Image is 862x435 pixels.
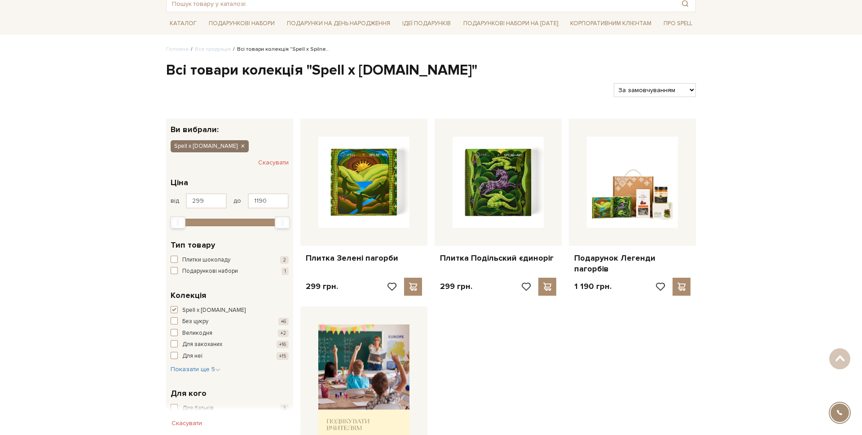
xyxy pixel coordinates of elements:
span: Spell x [DOMAIN_NAME] [182,306,246,315]
span: +2 [278,329,289,337]
button: Великодня +2 [171,329,289,338]
span: Показати ще 5 [171,365,220,373]
button: Без цукру +6 [171,317,289,326]
a: Плитка Подільский єдиноріг [440,253,556,263]
span: Тип товару [171,239,215,251]
span: +6 [278,318,289,325]
span: 3 [280,404,289,412]
div: Min [170,216,185,229]
span: Для батьків [182,404,214,413]
a: Подарунок Легенди пагорбів [574,253,690,274]
a: Про Spell [660,17,696,31]
div: Max [275,216,290,229]
span: Для неї [182,352,202,361]
span: +16 [277,341,289,348]
span: Для кого [171,387,207,399]
span: 1 [281,267,289,275]
a: Корпоративним клієнтам [567,16,655,31]
button: Для неї +15 [171,352,289,361]
button: Плитки шоколаду 2 [171,256,289,265]
a: Вся продукція [195,46,231,53]
li: Всі товари колекція "Spell x Spilne.. [231,45,329,53]
a: Подарункові набори [205,17,278,31]
p: 1 190 грн. [574,281,611,292]
span: Подарункові набори [182,267,238,276]
input: Ціна [248,193,289,209]
a: Подарункові набори на [DATE] [460,16,562,31]
span: Spell x [DOMAIN_NAME] [174,142,237,150]
a: Головна [166,46,189,53]
button: Spell x [DOMAIN_NAME] [171,140,249,152]
button: Для батьків 3 [171,404,289,413]
a: Каталог [166,17,200,31]
span: Для закоханих [182,340,222,349]
button: Для закоханих +16 [171,340,289,349]
span: від [171,197,179,205]
a: Ідеї подарунків [399,17,454,31]
a: Подарунки на День народження [283,17,394,31]
p: 299 грн. [440,281,472,292]
button: Скасувати [166,416,207,431]
button: Скасувати [258,155,289,170]
button: Подарункові набори 1 [171,267,289,276]
span: Плитки шоколаду [182,256,230,265]
h1: Всі товари колекція "Spell x [DOMAIN_NAME]" [166,61,696,80]
span: 2 [280,256,289,264]
p: 299 грн. [306,281,338,292]
span: Колекція [171,289,206,302]
span: Ціна [171,177,188,189]
div: Ви вибрали: [166,119,293,133]
span: +15 [277,352,289,360]
input: Ціна [186,193,227,209]
button: Spell x [DOMAIN_NAME] [171,306,289,315]
span: Без цукру [182,317,208,326]
span: Великодня [182,329,212,338]
span: до [233,197,241,205]
button: Показати ще 5 [171,365,220,374]
a: Плитка Зелені пагорби [306,253,422,263]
